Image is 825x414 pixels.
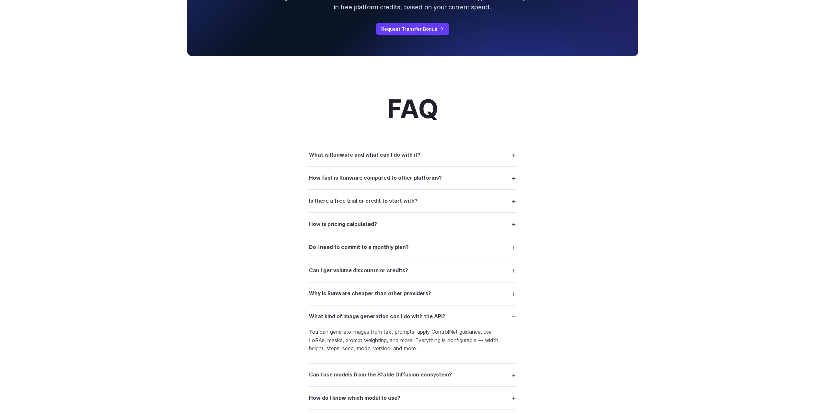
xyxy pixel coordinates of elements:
summary: Can I use models from the Stable Diffusion ecosystem? [309,369,516,381]
summary: What is Runware and what can I do with it? [309,149,516,161]
h3: How fast is Runware compared to other platforms? [309,174,442,182]
summary: Why is Runware cheaper than other providers? [309,287,516,300]
summary: How is pricing calculated? [309,218,516,230]
h3: Is there a free trial or credit to start with? [309,197,418,205]
h3: Can I get volume discounts or credits? [309,266,408,275]
summary: How fast is Runware compared to other platforms? [309,172,516,184]
a: Request Transfer Bonus [376,23,449,35]
h2: FAQ [387,95,438,123]
summary: Do I need to commit to a monthly plan? [309,241,516,253]
h3: Can I use models from the Stable Diffusion ecosystem? [309,371,452,379]
h3: Do I need to commit to a monthly plan? [309,243,409,252]
summary: What kind of image generation can I do with the API? [309,310,516,323]
h3: How do I know which model to use? [309,394,400,402]
p: You can generate images from text prompts, apply ControlNet guidance, use LoRAs, masks, prompt we... [309,328,516,353]
summary: Can I get volume discounts or credits? [309,264,516,276]
h3: What is Runware and what can I do with it? [309,151,420,159]
h3: What kind of image generation can I do with the API? [309,312,445,321]
h3: Why is Runware cheaper than other providers? [309,289,431,298]
summary: How do I know which model to use? [309,392,516,404]
summary: Is there a free trial or credit to start with? [309,195,516,207]
h3: How is pricing calculated? [309,220,377,229]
